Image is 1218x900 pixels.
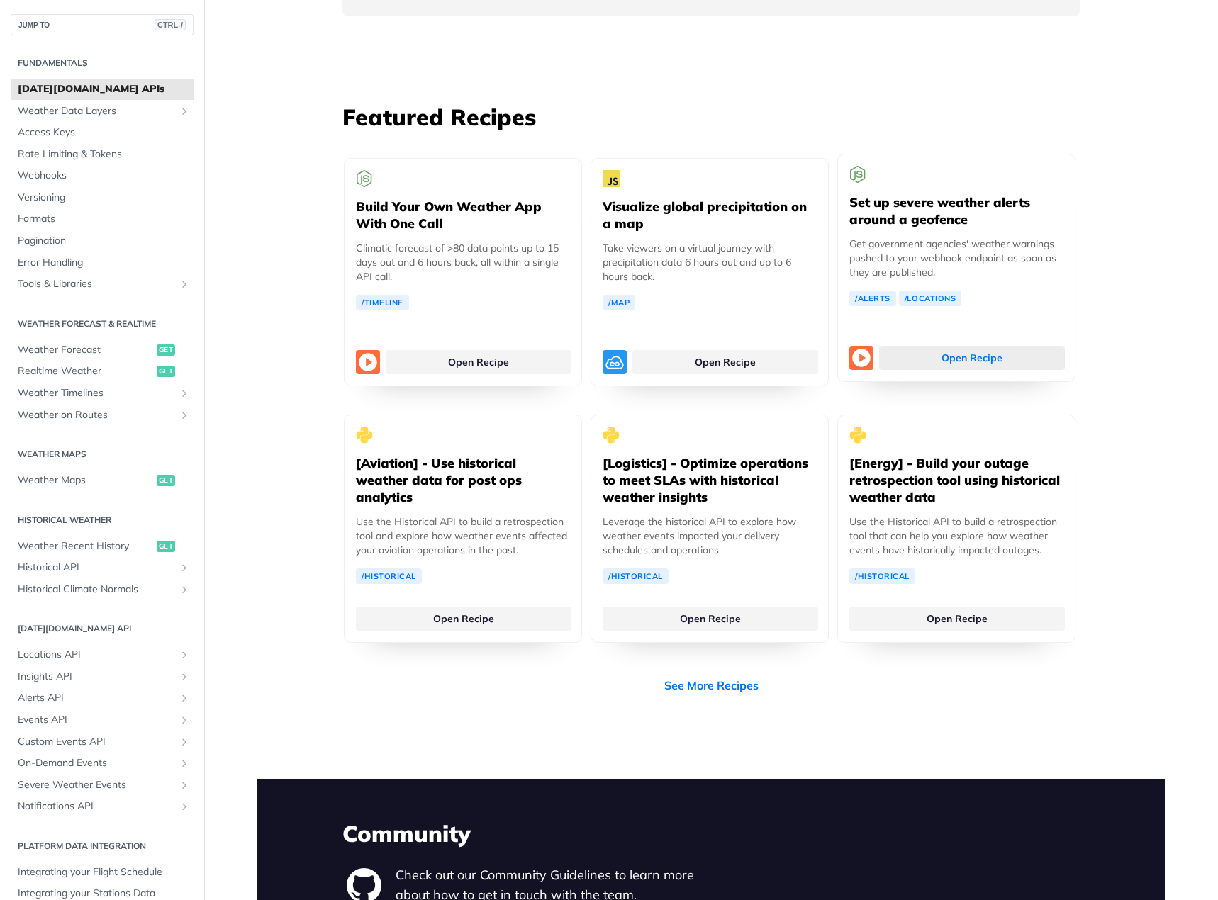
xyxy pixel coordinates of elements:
[11,579,194,600] a: Historical Climate NormalsShow subpages for Historical Climate Normals
[11,339,194,361] a: Weather Forecastget
[18,386,175,400] span: Weather Timelines
[603,241,817,283] p: Take viewers on a virtual journey with precipitation data 6 hours out and up to 6 hours back.
[157,475,175,486] span: get
[18,104,175,118] span: Weather Data Layers
[18,583,175,597] span: Historical Climate Normals
[157,541,175,552] span: get
[18,277,175,291] span: Tools & Libraries
[179,388,190,399] button: Show subpages for Weather Timelines
[11,383,194,404] a: Weather TimelinesShow subpages for Weather Timelines
[18,364,153,378] span: Realtime Weather
[18,691,175,705] span: Alerts API
[603,607,818,631] a: Open Recipe
[11,775,194,796] a: Severe Weather EventsShow subpages for Severe Weather Events
[11,187,194,208] a: Versioning
[11,731,194,753] a: Custom Events APIShow subpages for Custom Events API
[849,607,1065,631] a: Open Recipe
[11,79,194,100] a: [DATE][DOMAIN_NAME] APIs
[356,198,570,232] h5: Build Your Own Weather App With One Call
[849,568,915,584] a: /Historical
[18,670,175,684] span: Insights API
[356,455,570,506] h5: [Aviation] - Use historical weather data for post ops analytics
[18,82,190,96] span: [DATE][DOMAIN_NAME] APIs
[179,410,190,421] button: Show subpages for Weather on Routes
[356,241,570,283] p: Climatic forecast of >80 data points up to 15 days out and 6 hours back, all within a single API ...
[18,234,190,248] span: Pagination
[603,568,669,584] a: /Historical
[179,736,190,748] button: Show subpages for Custom Events API
[18,778,175,792] span: Severe Weather Events
[11,622,194,635] h2: [DATE][DOMAIN_NAME] API
[11,709,194,731] a: Events APIShow subpages for Events API
[179,801,190,812] button: Show subpages for Notifications API
[11,252,194,274] a: Error Handling
[18,561,175,575] span: Historical API
[179,671,190,682] button: Show subpages for Insights API
[179,780,190,791] button: Show subpages for Severe Weather Events
[18,713,175,727] span: Events API
[11,862,194,883] a: Integrating your Flight Schedule
[179,584,190,595] button: Show subpages for Historical Climate Normals
[11,405,194,426] a: Weather on RoutesShow subpages for Weather on Routes
[849,237,1063,279] p: Get government agencies' weather warnings pushed to your webhook endpoint as soon as they are pub...
[342,818,1080,849] h3: Community
[11,361,194,382] a: Realtime Weatherget
[18,169,190,183] span: Webhooks
[157,344,175,356] span: get
[11,101,194,122] a: Weather Data LayersShow subpages for Weather Data Layers
[603,198,817,232] h5: Visualize global precipitation on a map
[11,666,194,687] a: Insights APIShow subpages for Insights API
[18,648,175,662] span: Locations API
[179,692,190,704] button: Show subpages for Alerts API
[899,291,962,306] a: /Locations
[603,455,817,506] h5: [Logistics] - Optimize operations to meet SLAs with historical weather insights
[356,568,422,584] a: /Historical
[11,208,194,230] a: Formats
[18,756,175,770] span: On-Demand Events
[11,144,194,165] a: Rate Limiting & Tokens
[11,317,194,330] h2: Weather Forecast & realtime
[18,865,190,879] span: Integrating your Flight Schedule
[849,514,1063,557] p: Use the Historical API to build a retrospection tool that can help you explore how weather events...
[157,366,175,377] span: get
[356,607,571,631] a: Open Recipe
[849,455,1063,506] h5: [Energy] - Build your outage retrospection tool using historical weather data
[11,687,194,709] a: Alerts APIShow subpages for Alerts API
[18,735,175,749] span: Custom Events API
[179,714,190,726] button: Show subpages for Events API
[11,514,194,527] h2: Historical Weather
[18,125,190,140] span: Access Keys
[386,350,571,374] a: Open Recipe
[11,644,194,665] a: Locations APIShow subpages for Locations API
[664,677,759,694] a: See More Recipes
[11,557,194,578] a: Historical APIShow subpages for Historical API
[179,649,190,660] button: Show subpages for Locations API
[18,256,190,270] span: Error Handling
[18,212,190,226] span: Formats
[179,562,190,573] button: Show subpages for Historical API
[11,274,194,295] a: Tools & LibrariesShow subpages for Tools & Libraries
[356,514,570,557] p: Use the Historical API to build a retrospection tool and explore how weather events affected your...
[18,473,153,488] span: Weather Maps
[342,101,1080,133] h3: Featured Recipes
[18,343,153,357] span: Weather Forecast
[11,796,194,817] a: Notifications APIShow subpages for Notifications API
[603,295,635,310] a: /Map
[18,408,175,422] span: Weather on Routes
[179,758,190,769] button: Show subpages for On-Demand Events
[11,57,194,69] h2: Fundamentals
[18,799,175,814] span: Notifications API
[11,753,194,774] a: On-Demand EventsShow subpages for On-Demand Events
[11,536,194,557] a: Weather Recent Historyget
[179,279,190,290] button: Show subpages for Tools & Libraries
[155,19,186,30] span: CTRL-/
[18,191,190,205] span: Versioning
[11,840,194,853] h2: Platform DATA integration
[18,539,153,553] span: Weather Recent History
[18,147,190,162] span: Rate Limiting & Tokens
[179,106,190,117] button: Show subpages for Weather Data Layers
[603,514,817,557] p: Leverage the historical API to explore how weather events impacted your delivery schedules and op...
[879,346,1065,370] a: Open Recipe
[11,448,194,461] h2: Weather Maps
[849,194,1063,228] h5: Set up severe weather alerts around a geofence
